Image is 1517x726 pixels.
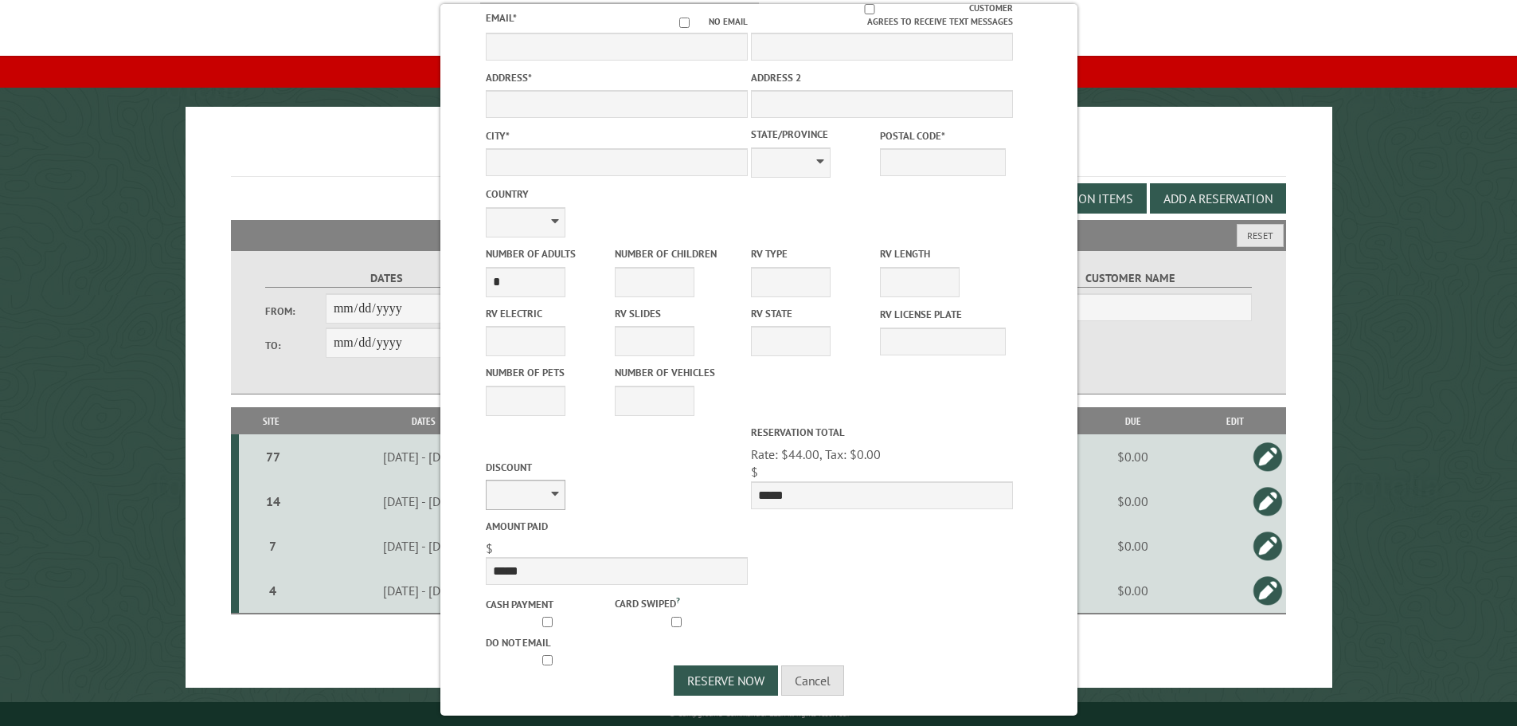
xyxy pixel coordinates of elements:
[486,128,748,143] label: City
[615,365,741,380] label: Number of Vehicles
[1082,479,1183,524] td: $0.00
[1150,183,1286,214] button: Add a Reservation
[751,464,758,480] span: $
[751,446,881,462] span: Rate: $44.00, Tax: $0.00
[486,519,748,534] label: Amount paid
[486,460,748,475] label: Discount
[486,597,612,612] label: Cash payment
[1009,269,1252,288] label: Customer Name
[751,70,1013,85] label: Address 2
[486,70,748,85] label: Address
[751,425,1013,440] label: Reservation Total
[306,583,542,598] div: [DATE] - [DATE]
[1082,434,1183,479] td: $0.00
[486,635,612,650] label: Do not email
[1082,568,1183,614] td: $0.00
[486,306,612,321] label: RV Electric
[306,538,542,554] div: [DATE] - [DATE]
[615,594,741,611] label: Card swiped
[306,493,542,509] div: [DATE] - [DATE]
[486,186,748,202] label: Country
[880,128,1006,143] label: Postal Code
[245,449,301,465] div: 77
[1082,524,1183,568] td: $0.00
[303,407,544,435] th: Dates
[306,449,542,465] div: [DATE] - [DATE]
[486,365,612,380] label: Number of Pets
[751,306,877,321] label: RV State
[615,306,741,321] label: RV Slides
[231,132,1287,176] h1: Reservations
[486,540,493,556] span: $
[751,246,877,261] label: RV Type
[660,18,709,28] input: No email
[676,595,680,606] a: ?
[231,220,1287,250] h2: Filters
[486,246,612,261] label: Number of Adults
[769,4,969,14] input: Customer agrees to receive text messages
[245,493,301,509] div: 14
[674,665,778,696] button: Reserve Now
[880,307,1006,322] label: RV License Plate
[880,246,1006,261] label: RV Length
[660,15,748,29] label: No email
[751,127,877,142] label: State/Province
[239,407,303,435] th: Site
[265,338,326,353] label: To:
[1082,407,1183,435] th: Due
[669,708,849,719] small: © Campground Commander LLC. All rights reserved.
[486,11,517,25] label: Email
[781,665,844,696] button: Cancel
[245,583,301,598] div: 4
[615,246,741,261] label: Number of Children
[265,269,508,288] label: Dates
[1183,407,1286,435] th: Edit
[1010,183,1147,214] button: Edit Add-on Items
[1237,224,1284,247] button: Reset
[265,304,326,319] label: From:
[751,2,1013,29] label: Customer agrees to receive text messages
[245,538,301,554] div: 7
